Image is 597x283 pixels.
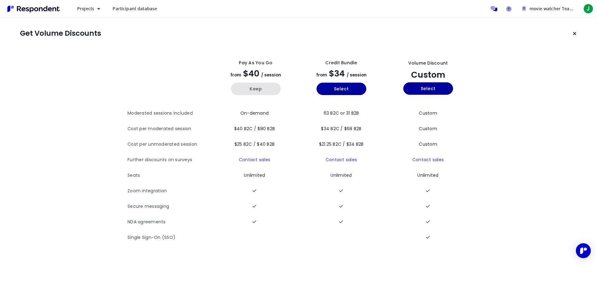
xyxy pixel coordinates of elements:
th: Zoom integration [127,183,213,199]
span: / session [347,72,367,78]
span: $40 [243,68,259,79]
th: Cost per moderated session [127,121,213,137]
span: / session [261,72,281,78]
span: Custom [419,126,437,132]
a: Message participants [488,2,500,15]
div: Open Intercom Messenger [576,243,591,258]
span: Custom [419,141,437,147]
button: movie watcher Team [517,3,580,14]
th: Single Sign-On (SSO) [127,230,213,245]
span: from [230,72,241,78]
button: Select yearly basic plan [317,83,366,95]
span: On-demand [240,110,269,116]
th: Further discounts on surveys [127,152,213,168]
span: Custom [411,69,445,80]
span: $34 [329,68,345,79]
span: Unlimited [417,172,438,178]
a: Contact sales [326,157,357,163]
span: movie watcher Team [530,6,574,11]
span: $40 B2C / $80 B2B [234,126,275,132]
th: Secure messaging [127,199,213,214]
button: Keep current yearly payg plan [231,83,281,95]
span: Projects [77,6,94,11]
th: Cost per unmoderated session [127,137,213,152]
th: Moderated sessions included [127,106,213,121]
button: J [582,3,595,14]
span: $25 B2C / $40 B2B [234,141,275,147]
div: Credit Bundle [325,60,357,66]
span: Participant database [113,6,157,11]
a: Help and support [502,2,515,15]
span: 63 B2C or 31 B2B [324,110,359,116]
th: NDA agreements [127,214,213,230]
div: Volume Discount [408,60,448,66]
h1: Get Volume Discounts [20,29,101,38]
button: Select yearly custom_static plan [403,82,453,95]
span: J [583,4,593,14]
button: Projects [72,3,105,14]
th: Seats [127,168,213,183]
a: Contact sales [239,157,270,163]
span: $21.25 B2C / $34 B2B [319,141,364,147]
img: Respondent [5,4,62,14]
span: Custom [419,110,437,116]
span: Unlimited [331,172,352,178]
div: Pay as you go [239,60,272,66]
span: Unlimited [244,172,265,178]
span: from [316,72,327,78]
button: Keep current plan [568,27,581,40]
a: Participant database [108,3,162,14]
span: $34 B2C / $68 B2B [321,126,361,132]
a: Contact sales [412,157,444,163]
